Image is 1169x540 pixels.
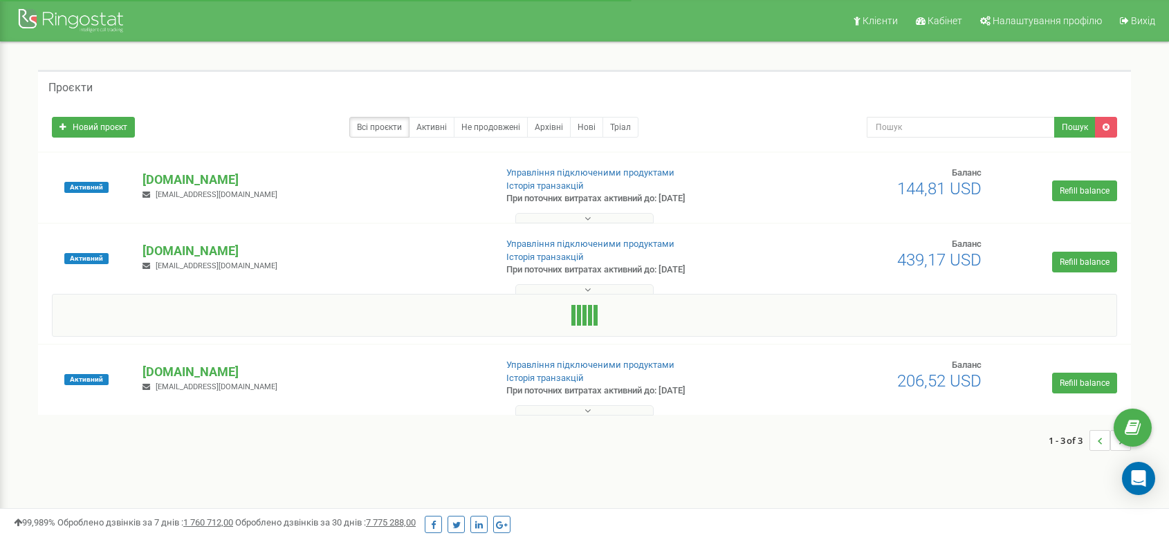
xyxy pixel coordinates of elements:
u: 1 760 712,00 [183,517,233,528]
span: Вихід [1131,15,1155,26]
a: Управління підключеними продуктами [506,360,674,370]
span: 144,81 USD [897,179,982,198]
span: Баланс [952,360,982,370]
p: [DOMAIN_NAME] [142,363,484,381]
span: Оброблено дзвінків за 30 днів : [235,517,416,528]
a: Управління підключеними продуктами [506,239,674,249]
nav: ... [1049,416,1131,465]
p: [DOMAIN_NAME] [142,171,484,189]
u: 7 775 288,00 [366,517,416,528]
a: Новий проєкт [52,117,135,138]
p: При поточних витратах активний до: [DATE] [506,384,757,398]
div: Open Intercom Messenger [1122,462,1155,495]
input: Пошук [867,117,1056,138]
a: Тріал [602,117,638,138]
span: Баланс [952,239,982,249]
span: Налаштування профілю [993,15,1102,26]
span: Баланс [952,167,982,178]
a: Історія транзакцій [506,180,584,191]
span: [EMAIL_ADDRESS][DOMAIN_NAME] [156,261,277,270]
a: Архівні [527,117,571,138]
p: При поточних витратах активний до: [DATE] [506,192,757,205]
a: Refill balance [1052,252,1117,272]
a: Історія транзакцій [506,373,584,383]
span: Кабінет [928,15,962,26]
h5: Проєкти [48,82,93,94]
button: Пошук [1054,117,1096,138]
a: Refill balance [1052,180,1117,201]
a: Управління підключеними продуктами [506,167,674,178]
a: Нові [570,117,603,138]
span: Активний [64,374,109,385]
a: Всі проєкти [349,117,409,138]
span: [EMAIL_ADDRESS][DOMAIN_NAME] [156,190,277,199]
span: Активний [64,253,109,264]
span: Клієнти [863,15,898,26]
p: При поточних витратах активний до: [DATE] [506,263,757,277]
span: 206,52 USD [897,371,982,391]
a: Не продовжені [454,117,528,138]
a: Refill balance [1052,373,1117,393]
a: Активні [409,117,454,138]
span: 99,989% [14,517,55,528]
span: Оброблено дзвінків за 7 днів : [57,517,233,528]
span: Активний [64,182,109,193]
span: [EMAIL_ADDRESS][DOMAIN_NAME] [156,382,277,391]
span: 1 - 3 of 3 [1049,430,1089,451]
a: Історія транзакцій [506,252,584,262]
span: 439,17 USD [897,250,982,270]
p: [DOMAIN_NAME] [142,242,484,260]
img: Ringostat Logo [17,6,128,38]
